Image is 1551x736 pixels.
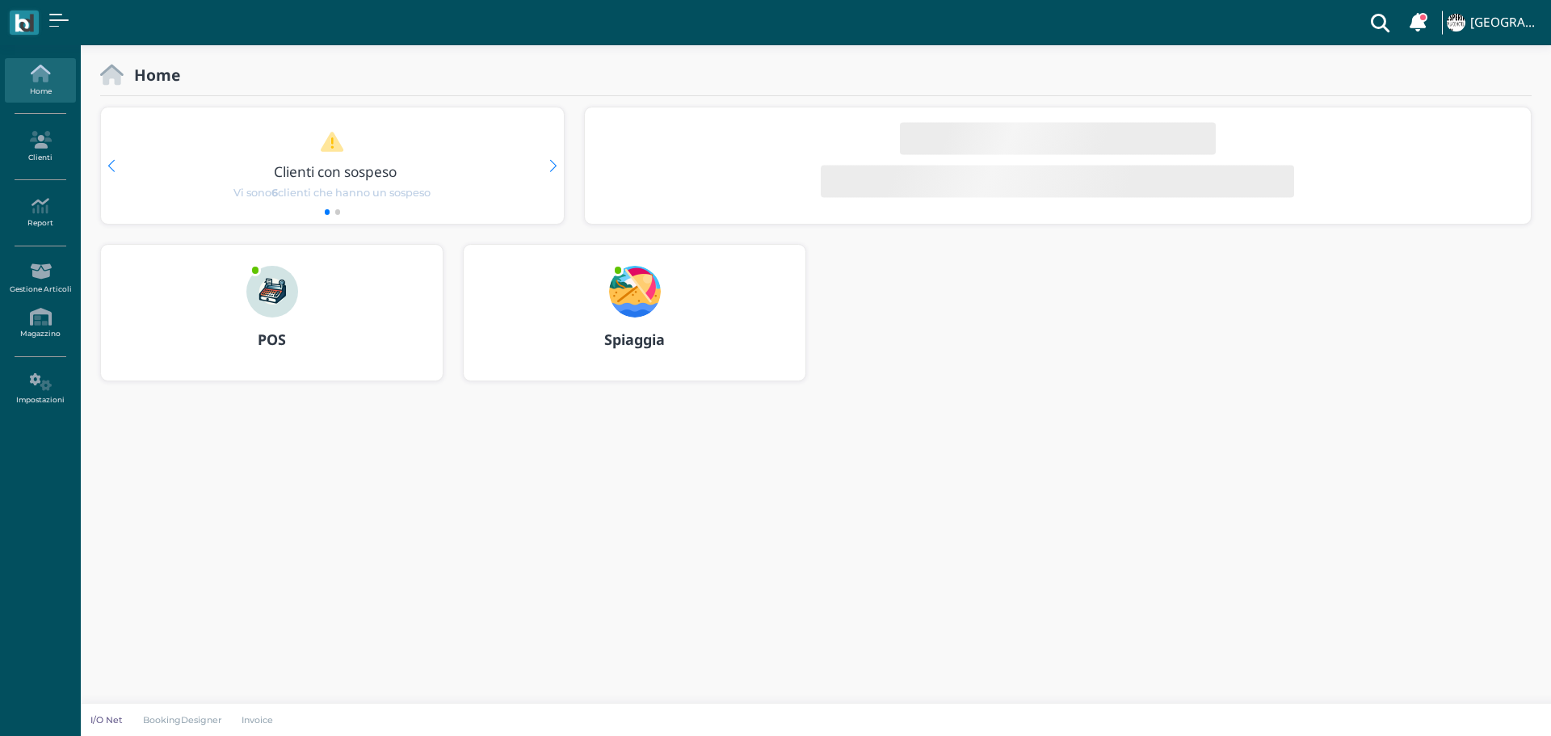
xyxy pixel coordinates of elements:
b: Spiaggia [604,330,665,349]
div: Next slide [549,160,557,172]
b: POS [258,330,286,349]
b: 6 [271,187,278,199]
a: ... Spiaggia [463,244,806,401]
a: Impostazioni [5,367,75,411]
h4: [GEOGRAPHIC_DATA] [1470,16,1541,30]
img: logo [15,14,33,32]
a: ... POS [100,244,443,401]
a: Clienti con sospeso Vi sono6clienti che hanno un sospeso [132,131,532,200]
a: Report [5,191,75,235]
div: 1 / 2 [101,107,564,224]
a: Magazzino [5,301,75,346]
a: ... [GEOGRAPHIC_DATA] [1444,3,1541,42]
img: ... [246,266,298,318]
img: ... [1447,14,1465,32]
iframe: Help widget launcher [1436,686,1537,722]
a: Gestione Articoli [5,256,75,301]
a: Clienti [5,124,75,169]
h3: Clienti con sospeso [135,164,536,179]
span: Vi sono clienti che hanno un sospeso [233,185,431,200]
div: Previous slide [107,160,115,172]
h2: Home [124,66,180,83]
img: ... [609,266,661,318]
a: Home [5,58,75,103]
